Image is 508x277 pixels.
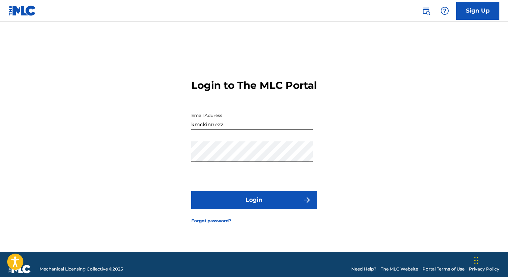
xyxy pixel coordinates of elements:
img: search [422,6,430,15]
a: The MLC Website [381,266,418,272]
a: Public Search [419,4,433,18]
img: f7272a7cc735f4ea7f67.svg [303,196,311,204]
button: Login [191,191,317,209]
iframe: Chat Widget [472,242,508,277]
div: Drag [474,250,479,271]
div: Help [438,4,452,18]
img: logo [9,265,31,273]
img: help [440,6,449,15]
a: Forgot password? [191,218,231,224]
span: Mechanical Licensing Collective © 2025 [40,266,123,272]
a: Privacy Policy [469,266,499,272]
img: MLC Logo [9,5,36,16]
a: Need Help? [351,266,376,272]
a: Sign Up [456,2,499,20]
a: Portal Terms of Use [422,266,464,272]
h3: Login to The MLC Portal [191,79,317,92]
